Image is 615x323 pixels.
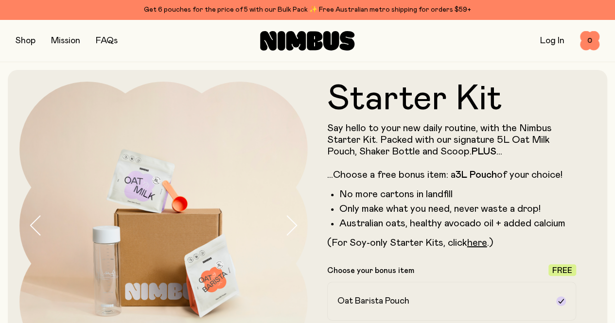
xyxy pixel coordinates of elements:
[540,36,564,45] a: Log In
[470,170,497,180] strong: Pouch
[327,82,577,117] h1: Starter Kit
[472,147,496,156] strong: PLUS
[51,36,80,45] a: Mission
[96,36,118,45] a: FAQs
[16,4,599,16] div: Get 6 pouches for the price of 5 with our Bulk Pack ✨ Free Australian metro shipping for orders $59+
[337,295,409,307] h2: Oat Barista Pouch
[327,237,577,249] p: (For Soy-only Starter Kits, click .)
[552,267,572,274] span: Free
[327,266,414,275] p: Choose your bonus item
[339,203,577,215] li: Only make what you need, never waste a drop!
[339,188,577,200] li: No more cartons in landfill
[339,218,577,229] li: Australian oats, healthy avocado oil + added calcium
[580,31,599,51] button: 0
[327,122,577,181] p: Say hello to your new daily routine, with the Nimbus Starter Kit. Packed with our signature 5L Oa...
[456,170,467,180] strong: 3L
[467,238,487,248] a: here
